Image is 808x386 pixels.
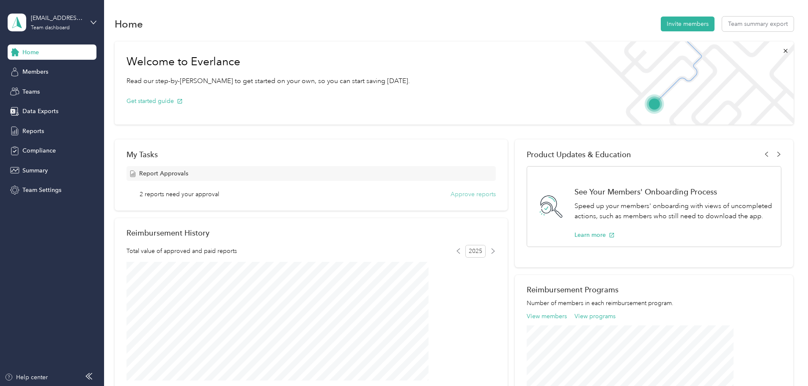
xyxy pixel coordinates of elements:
span: Data Exports [22,107,58,116]
p: Speed up your members' onboarding with views of uncompleted actions, such as members who still ne... [574,201,772,222]
button: Approve reports [451,190,496,199]
span: Total value of approved and paid reports [126,247,237,255]
span: 2 reports need your approval [140,190,219,199]
button: View members [527,312,567,321]
div: Team dashboard [31,25,70,31]
span: Teams [22,87,40,96]
h1: Home [115,19,143,28]
span: Team Settings [22,186,61,194]
h2: Reimbursement History [126,228,209,237]
button: Team summary export [722,17,794,31]
div: [EMAIL_ADDRESS][DOMAIN_NAME] [31,14,84,22]
h1: See Your Members' Onboarding Process [574,187,772,196]
p: Read our step-by-[PERSON_NAME] to get started on your own, so you can start saving [DATE]. [126,76,410,86]
span: Compliance [22,146,56,155]
span: Summary [22,166,48,175]
h2: Reimbursement Programs [527,285,781,294]
button: Get started guide [126,97,183,106]
button: Invite members [661,17,715,31]
button: Learn more [574,230,615,239]
span: Home [22,48,39,57]
h1: Welcome to Everlance [126,55,410,69]
span: Product Updates & Education [527,150,631,159]
iframe: Everlance-gr Chat Button Frame [761,339,808,386]
span: Members [22,67,48,76]
p: Number of members in each reimbursement program. [527,299,781,308]
button: Help center [5,373,48,382]
img: Welcome to everlance [576,42,793,125]
button: View programs [574,312,616,321]
div: My Tasks [126,150,496,159]
span: 2025 [465,245,486,258]
span: Reports [22,127,44,136]
span: Report Approvals [139,169,188,178]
